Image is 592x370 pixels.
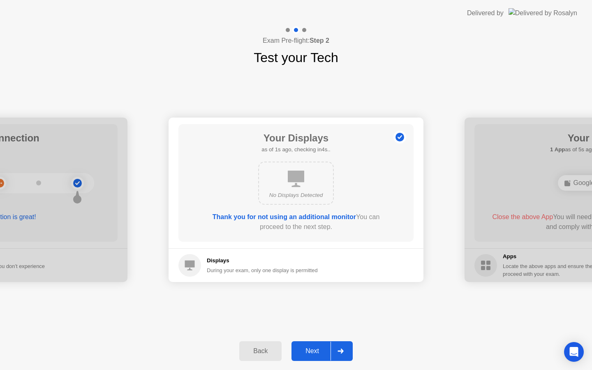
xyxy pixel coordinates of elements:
[263,36,329,46] h4: Exam Pre-flight:
[261,146,330,154] h5: as of 1s ago, checking in4s..
[207,266,318,274] div: During your exam, only one display is permitted
[261,131,330,146] h1: Your Displays
[254,48,338,67] h1: Test your Tech
[202,212,390,232] div: You can proceed to the next step.
[213,213,356,220] b: Thank you for not using an additional monitor
[242,347,279,355] div: Back
[207,257,318,265] h5: Displays
[294,347,331,355] div: Next
[310,37,329,44] b: Step 2
[291,341,353,361] button: Next
[467,8,504,18] div: Delivered by
[239,341,282,361] button: Back
[266,191,326,199] div: No Displays Detected
[509,8,577,18] img: Delivered by Rosalyn
[564,342,584,362] div: Open Intercom Messenger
